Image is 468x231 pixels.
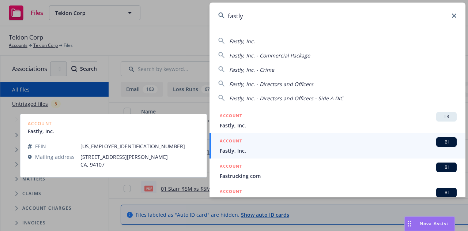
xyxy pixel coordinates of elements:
[220,112,242,121] h5: ACCOUNT
[439,189,454,196] span: BI
[439,139,454,145] span: BI
[220,163,242,171] h5: ACCOUNT
[439,113,454,120] span: TR
[210,108,465,133] a: ACCOUNTTRFastly, Inc.
[210,3,465,29] input: Search...
[220,147,457,154] span: Fastly, Inc.
[220,122,457,129] span: Fastly, Inc.
[210,184,465,209] a: ACCOUNTBI
[439,164,454,171] span: BI
[405,217,414,231] div: Drag to move
[210,133,465,159] a: ACCOUNTBIFastly, Inc.
[220,137,242,146] h5: ACCOUNT
[210,159,465,184] a: ACCOUNTBIFastrucking com
[404,216,455,231] button: Nova Assist
[229,38,255,45] span: Fastly, Inc.
[229,81,313,87] span: Fastly, Inc. - Directors and Officers
[420,220,449,227] span: Nova Assist
[229,52,310,59] span: Fastly, Inc. - Commercial Package
[229,95,343,102] span: Fastly, Inc. - Directors and Officers - Side A DIC
[220,172,457,180] span: Fastrucking com
[229,66,274,73] span: Fastly, Inc. - Crime
[220,188,242,197] h5: ACCOUNT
